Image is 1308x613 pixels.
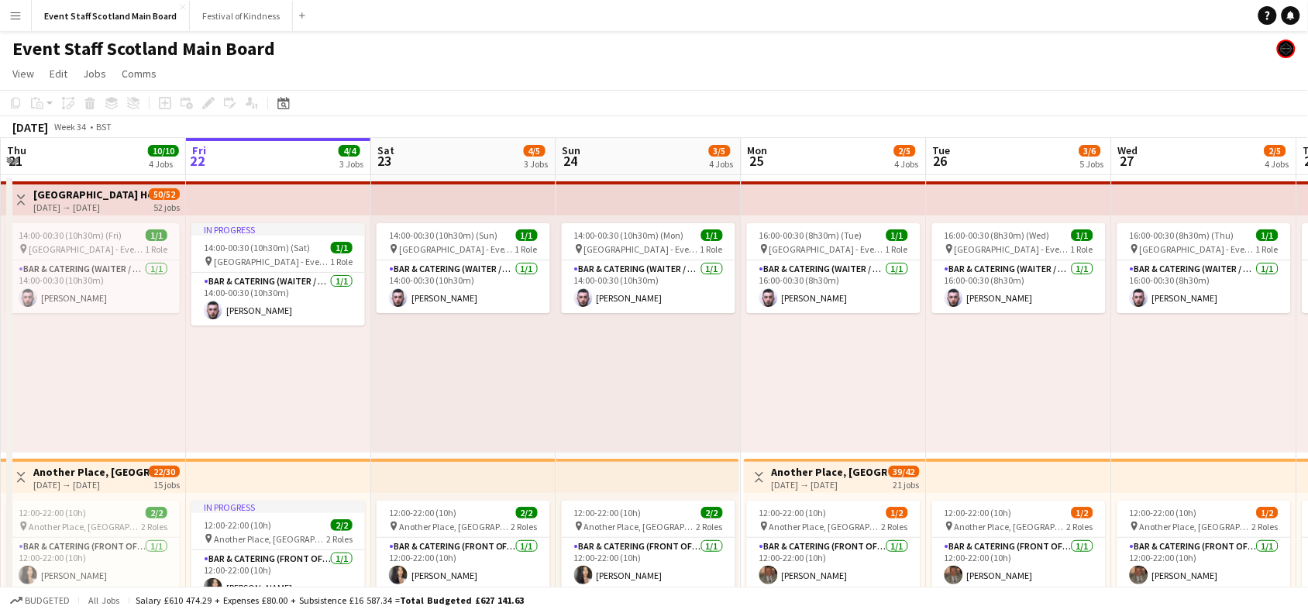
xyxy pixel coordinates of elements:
span: 1/1 [1257,229,1279,241]
app-card-role: Bar & Catering (Waiter / waitress)1/116:00-00:30 (8h30m)[PERSON_NAME] [747,260,921,313]
span: 12:00-22:00 (10h) [759,507,827,518]
span: 3/5 [709,145,731,157]
span: [GEOGRAPHIC_DATA] - Event/FOH Staff [584,243,700,255]
span: 12:00-22:00 (10h) [389,507,456,518]
span: 16:00-00:30 (8h30m) (Wed) [945,229,1050,241]
app-card-role: Bar & Catering (Waiter / waitress)1/114:00-00:30 (10h30m)[PERSON_NAME] [377,260,550,313]
span: All jobs [85,594,122,606]
app-job-card: 16:00-00:30 (8h30m) (Tue)1/1 [GEOGRAPHIC_DATA] - Event/FOH Staff1 RoleBar & Catering (Waiter / wa... [747,223,921,313]
span: Jobs [83,67,106,81]
span: 1 Role [1256,243,1279,255]
app-job-card: 14:00-00:30 (10h30m) (Fri)1/1 [GEOGRAPHIC_DATA] - Event/FOH Staff1 RoleBar & Catering (Waiter / w... [6,223,180,313]
app-card-role: Bar & Catering (Waiter / waitress)1/114:00-00:30 (10h30m)[PERSON_NAME] [6,260,180,313]
span: 23 [375,152,394,170]
span: 2/5 [1265,145,1286,157]
span: Another Place, [GEOGRAPHIC_DATA] & Links [399,521,511,532]
app-job-card: 14:00-00:30 (10h30m) (Sun)1/1 [GEOGRAPHIC_DATA] - Event/FOH Staff1 RoleBar & Catering (Waiter / w... [377,223,550,313]
span: 12:00-22:00 (10h) [945,507,1012,518]
span: Comms [122,67,157,81]
span: 2 Roles [511,521,538,532]
span: 1 Role [145,243,167,255]
h3: [GEOGRAPHIC_DATA] Hotel - Service Staff [33,188,149,201]
button: Budgeted [8,592,72,609]
span: 25 [745,152,768,170]
div: 15 jobs [153,477,180,491]
app-card-role: Bar & Catering (Front of House)1/112:00-22:00 (10h)[PERSON_NAME] [562,538,735,591]
span: 14:00-00:30 (10h30m) (Mon) [574,229,684,241]
app-card-role: Bar & Catering (Front of House)1/112:00-22:00 (10h)[PERSON_NAME] [932,538,1106,591]
span: [GEOGRAPHIC_DATA] - Event/FOH Staff [955,243,1071,255]
app-card-role: Bar & Catering (Front of House)1/112:00-22:00 (10h)[PERSON_NAME] [377,538,550,591]
span: Another Place, [GEOGRAPHIC_DATA] & Links [29,521,141,532]
span: 1 Role [330,256,353,267]
span: View [12,67,34,81]
app-user-avatar: Event Staff Scotland [1277,40,1296,58]
span: 2/2 [701,507,723,518]
span: 1/2 [1257,507,1279,518]
span: 1/1 [701,229,723,241]
app-card-role: Bar & Catering (Front of House)1/112:00-22:00 (10h)[PERSON_NAME] [747,538,921,591]
app-card-role: Bar & Catering (Waiter / waitress)1/116:00-00:30 (8h30m)[PERSON_NAME] [932,260,1106,313]
div: 52 jobs [153,200,180,213]
span: 2 Roles [697,521,723,532]
span: Tue [933,143,951,157]
button: Event Staff Scotland Main Board [32,1,190,31]
app-card-role: Bar & Catering (Front of House)1/112:00-22:00 (10h)[PERSON_NAME] [6,538,180,591]
span: 2 Roles [1252,521,1279,532]
span: 16:00-00:30 (8h30m) (Thu) [1130,229,1234,241]
span: [GEOGRAPHIC_DATA] - Event/FOH Staff [769,243,886,255]
div: [DATE] → [DATE] [772,479,887,491]
a: Jobs [77,64,112,84]
span: 1/1 [516,229,538,241]
span: 50/52 [149,188,180,200]
span: 12:00-22:00 (10h) [1130,507,1197,518]
span: 22 [190,152,206,170]
span: 2 Roles [1067,521,1093,532]
span: Sat [377,143,394,157]
span: Total Budgeted £627 141.63 [400,594,524,606]
span: Another Place, [GEOGRAPHIC_DATA] & Links [955,521,1067,532]
h3: Another Place, [GEOGRAPHIC_DATA] - Front of House [33,465,149,479]
span: Another Place, [GEOGRAPHIC_DATA] & Links [1140,521,1252,532]
span: Another Place, [GEOGRAPHIC_DATA] & Links [584,521,697,532]
span: Another Place, [GEOGRAPHIC_DATA] & Links [214,533,326,545]
span: 1/1 [1072,229,1093,241]
div: Salary £610 474.29 + Expenses £80.00 + Subsistence £16 587.34 = [136,594,524,606]
div: 5 Jobs [1080,158,1104,170]
a: Comms [115,64,163,84]
span: 3/6 [1079,145,1101,157]
span: 14:00-00:30 (10h30m) (Sat) [204,242,310,253]
span: [GEOGRAPHIC_DATA] - Event/FOH Staff [399,243,515,255]
span: 2 Roles [141,521,167,532]
div: 3 Jobs [339,158,363,170]
div: 4 Jobs [710,158,734,170]
app-card-role: Bar & Catering (Waiter / waitress)1/114:00-00:30 (10h30m)[PERSON_NAME] [191,273,365,325]
app-card-role: Bar & Catering (Front of House)1/112:00-22:00 (10h)[PERSON_NAME] [191,550,365,603]
span: [GEOGRAPHIC_DATA] - Event/FOH Staff [29,243,145,255]
span: 2/5 [894,145,916,157]
span: 26 [931,152,951,170]
div: [DATE] → [DATE] [33,201,149,213]
app-card-role: Bar & Catering (Waiter / waitress)1/114:00-00:30 (10h30m)[PERSON_NAME] [562,260,735,313]
span: 16:00-00:30 (8h30m) (Tue) [759,229,862,241]
span: Thu [7,143,26,157]
app-job-card: 16:00-00:30 (8h30m) (Thu)1/1 [GEOGRAPHIC_DATA] - Event/FOH Staff1 RoleBar & Catering (Waiter / wa... [1117,223,1291,313]
span: Budgeted [25,595,70,606]
span: 4/5 [524,145,546,157]
span: Another Place, [GEOGRAPHIC_DATA] & Links [769,521,882,532]
app-card-role: Bar & Catering (Waiter / waitress)1/116:00-00:30 (8h30m)[PERSON_NAME] [1117,260,1291,313]
app-job-card: In progress14:00-00:30 (10h30m) (Sat)1/1 [GEOGRAPHIC_DATA] - Event/FOH Staff1 RoleBar & Catering ... [191,223,365,325]
h3: Another Place, [GEOGRAPHIC_DATA] - Front of House [772,465,887,479]
span: 10/10 [148,145,179,157]
button: Festival of Kindness [190,1,293,31]
span: 1/1 [146,229,167,241]
span: 1/1 [886,229,908,241]
div: 4 Jobs [895,158,919,170]
span: 1/2 [886,507,908,518]
div: 4 Jobs [149,158,178,170]
span: 39/42 [889,466,920,477]
div: In progress [191,223,365,236]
